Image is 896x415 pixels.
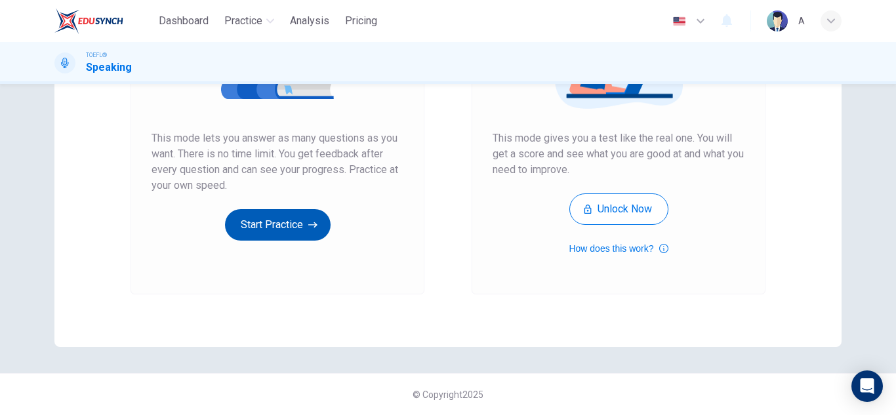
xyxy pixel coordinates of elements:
span: Dashboard [159,13,209,29]
button: Practice [219,9,279,33]
button: How does this work? [569,241,668,256]
button: Pricing [340,9,382,33]
img: en [671,16,687,26]
h1: Speaking [86,60,132,75]
button: Unlock Now [569,193,668,225]
button: Dashboard [153,9,214,33]
button: Start Practice [225,209,331,241]
span: Pricing [345,13,377,29]
a: EduSynch logo [54,8,153,34]
img: Profile picture [767,10,788,31]
span: This mode gives you a test like the real one. You will get a score and see what you are good at a... [493,130,744,178]
span: This mode lets you answer as many questions as you want. There is no time limit. You get feedback... [152,130,403,193]
div: Open Intercom Messenger [851,370,883,402]
span: TOEFL® [86,50,107,60]
button: Analysis [285,9,335,33]
span: Practice [224,13,262,29]
span: © Copyright 2025 [413,389,483,400]
div: A [798,13,805,29]
span: Analysis [290,13,329,29]
img: EduSynch logo [54,8,123,34]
